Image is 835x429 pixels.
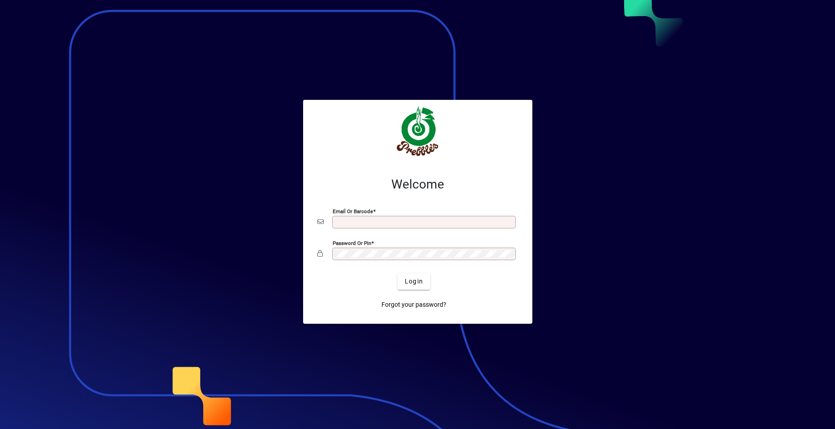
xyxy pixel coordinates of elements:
[333,208,373,214] mat-label: Email or Barcode
[333,240,371,246] mat-label: Password or Pin
[398,274,430,290] button: Login
[317,177,518,192] h2: Welcome
[381,300,446,309] span: Forgot your password?
[378,297,450,313] a: Forgot your password?
[405,277,423,286] span: Login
